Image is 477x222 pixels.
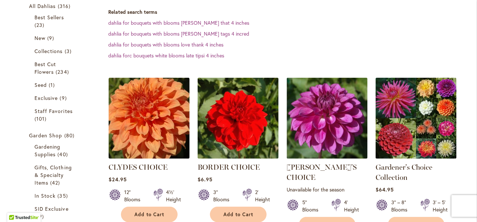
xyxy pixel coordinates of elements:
span: Add to Cart [135,211,165,218]
span: Add to Cart [224,211,254,218]
span: Garden Shop [29,132,62,139]
a: Gifts, Clothing &amp; Specialty Items [35,164,73,186]
a: [PERSON_NAME]'S CHOICE [287,163,357,182]
span: 1 [49,81,57,89]
span: Exclusive [35,94,58,101]
div: 12" Blooms [124,189,145,203]
a: Exclusive [35,94,73,102]
span: 234 [56,68,70,76]
span: Gifts, Clothing & Specialty Items [35,164,72,186]
span: All Dahlias [29,3,56,9]
a: CLYDES CHOICE [109,163,167,171]
span: 316 [58,2,72,10]
a: Gardening Supplies [35,143,73,158]
img: Clyde's Choice [109,78,190,159]
span: $24.95 [109,176,127,183]
a: SID Exclusive [35,205,73,220]
div: 2' Height [255,189,270,203]
a: New [35,34,73,42]
span: 35 [57,192,69,199]
span: 9 [47,34,56,42]
span: SID Exclusive [35,205,69,212]
span: 101 [35,115,48,122]
dt: Related search terms [108,8,470,16]
div: 3" – 8" Blooms [391,199,412,213]
span: Best Cut Flowers [35,61,56,75]
div: 4½' Height [166,189,181,203]
a: Best Cut Flowers [35,60,73,76]
a: Gardener's Choice Collection [376,163,433,182]
div: 5" Blooms [302,199,323,213]
a: dahlia forc bouquets white blooms late tipsi 4 inches [108,52,224,59]
span: 19 [35,213,46,220]
a: Staff Favorites [35,107,73,122]
img: Gardener's Choice Collection [376,78,457,159]
div: 3" Blooms [213,189,234,203]
span: In Stock [35,192,56,199]
span: 23 [35,21,46,29]
a: Garden Shop [29,132,79,139]
a: TED'S CHOICE [287,153,368,160]
span: 9 [60,94,69,102]
span: $6.95 [198,176,213,183]
a: Best Sellers [35,13,73,29]
a: BORDER CHOICE [198,163,260,171]
a: Clyde's Choice [109,153,190,160]
span: Collections [35,48,63,55]
a: Gardener's Choice Collection [376,153,457,160]
div: 3' – 5' Height [433,199,448,213]
span: 80 [64,132,76,139]
p: Unavailable for the season [287,186,368,193]
span: Best Sellers [35,14,64,21]
span: Gardening Supplies [35,143,60,158]
iframe: Launch Accessibility Center [5,196,26,217]
a: In Stock [35,192,73,199]
span: 40 [57,150,69,158]
span: 42 [50,179,62,186]
img: TED'S CHOICE [287,78,368,159]
a: Seed [35,81,73,89]
a: dahlia for bouquets with blooms [PERSON_NAME] tags 4 incred [108,30,249,37]
span: 3 [65,47,73,55]
a: BORDER CHOICE [198,153,279,160]
a: dahlia for bouquets with blooms love thank 4 inches [108,41,223,48]
span: New [35,35,45,41]
a: Collections [35,47,73,55]
a: dahlia for bouquets with blooms [PERSON_NAME] that 4 inches [108,19,249,26]
a: All Dahlias [29,2,79,10]
span: $64.95 [376,186,394,193]
div: 4' Height [344,199,359,213]
span: Staff Favorites [35,108,73,114]
img: BORDER CHOICE [198,78,279,159]
span: Seed [35,81,47,88]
